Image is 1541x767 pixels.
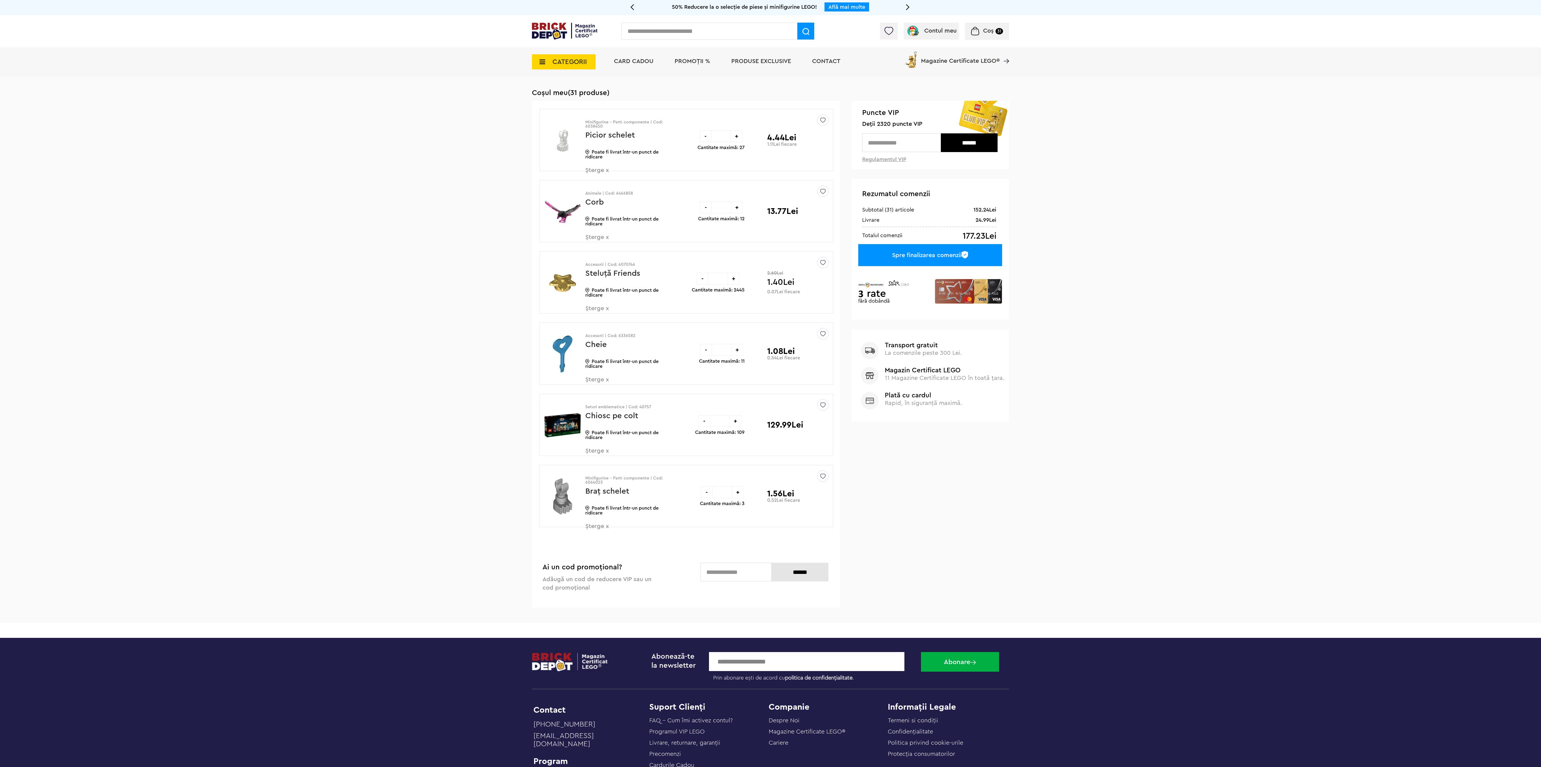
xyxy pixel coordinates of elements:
a: Termeni si condiții [888,718,938,724]
img: Chiosc pe colt [544,403,581,448]
p: Cantitate maximă: 3 [700,501,745,506]
div: - [700,202,712,213]
p: Poate fi livrat într-un punct de ridicare [585,288,671,298]
a: Politica privind cookie-urile [888,740,963,746]
p: Accesorii | Cod: 6070746 [585,263,671,267]
span: Rezumatul comenzii [862,190,930,198]
p: 0.07Lei fiecare [767,289,800,294]
a: [EMAIL_ADDRESS][DOMAIN_NAME] [533,732,642,752]
a: Protecţia consumatorilor [888,751,955,757]
a: Despre Noi [769,718,799,724]
span: CATEGORII [552,59,587,65]
span: 11 Magazine Certificate LEGO în toată țara. [885,375,1005,381]
img: Abonare [970,660,976,665]
h1: Coșul meu [532,89,1009,97]
span: Șterge x [585,234,656,247]
img: Cheie [544,331,581,377]
p: 129.99Lei [767,421,803,429]
p: Cantitate maximă: 11 [699,359,745,364]
a: Magazine Certificate LEGO® [1000,50,1009,56]
img: Magazin Certificat LEGO [861,367,878,384]
div: - [698,415,710,427]
p: 0.52Lei fiecare [767,498,800,503]
p: Poate fi livrat într-un punct de ridicare [585,506,671,515]
p: Minifigurine - Parti componente | Cod: 6038450 [585,120,671,129]
div: + [729,415,741,427]
a: Programul VIP LEGO [649,729,705,735]
img: footerlogo [532,652,608,672]
div: + [731,344,743,356]
span: Magazine Certificate LEGO® [921,50,1000,64]
a: Chiosc pe colt [585,412,638,420]
a: Livrare, returnare, garanţii [649,740,720,746]
span: Șterge x [585,523,656,536]
img: Steluţă Friends [544,260,581,305]
div: - [700,130,711,142]
div: 152.24Lei [973,206,996,213]
img: Plată cu cardul [861,392,878,409]
div: Totalul comenzii [862,232,902,239]
div: + [728,273,739,285]
span: Contul meu [924,28,957,34]
div: + [732,486,744,498]
a: Card Cadou [614,58,653,64]
span: Produse exclusive [731,58,791,64]
span: Șterge x [585,448,656,461]
b: Plată cu cardul [885,392,1005,399]
a: Regulamentul VIP [862,157,906,162]
p: Seturi emblematice | Cod: 40757 [585,405,671,409]
a: Contact [812,58,840,64]
a: Află mai multe [828,4,865,10]
span: Adăugă un cod de reducere VIP sau un cod promoțional [543,576,651,591]
span: (31 produse) [568,89,609,97]
span: Șterge x [585,305,656,318]
p: 1.08Lei [767,347,795,355]
span: La comenzile peste 300 Lei. [885,350,962,356]
img: Braţ schelet [544,474,581,519]
div: Spre finalizarea comenzii [858,244,1002,266]
span: 2.60Lei [767,271,794,275]
b: Magazin Certificat LEGO [885,367,1005,374]
p: Cantitate maximă: 27 [698,145,745,150]
p: 1.56Lei [767,489,794,498]
p: Cantitate maximă: 109 [695,430,745,435]
h4: Companie [769,703,888,711]
div: + [731,202,743,213]
span: Coș [983,28,994,34]
span: Ai un cod promoțional? [543,564,622,571]
span: Șterge x [585,167,656,180]
p: Minifigurine - Parti componente | Cod: 6064023 [585,476,671,485]
a: Magazine Certificate LEGO® [769,729,845,735]
p: Animale | Cod: 6466858 [585,191,671,196]
small: 31 [995,28,1003,34]
a: politica de confidențialitate [785,675,853,680]
div: - [700,344,712,356]
a: Cariere [769,740,788,746]
span: 50% Reducere la o selecție de piese și minifigurine LEGO! [672,4,817,10]
span: Rapid, în siguranță maximă. [885,400,962,406]
div: Livrare [862,216,879,224]
a: Precomenzi [649,751,681,757]
b: Transport gratuit [885,342,1005,348]
a: Picior schelet [585,131,635,139]
label: Prin abonare ești de acord cu . [709,671,916,681]
a: PROMOȚII % [675,58,710,64]
p: 13.77Lei [767,207,798,215]
div: 177.23Lei [963,232,996,240]
h4: Suport Clienți [649,703,769,711]
a: Braţ schelet [585,487,629,495]
div: - [697,273,708,285]
h4: Informații Legale [888,703,1007,711]
p: Cantitate maximă: 12 [698,216,745,221]
img: Picior schelet [544,119,581,161]
img: Corb [544,189,581,234]
div: 24.99Lei [976,216,996,224]
p: Poate fi livrat într-un punct de ridicare [585,430,671,440]
a: Steluţă Friends [585,269,640,277]
span: Șterge x [585,377,656,390]
p: Poate fi livrat într-un punct de ridicare [585,359,671,369]
a: Corb [585,198,604,206]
